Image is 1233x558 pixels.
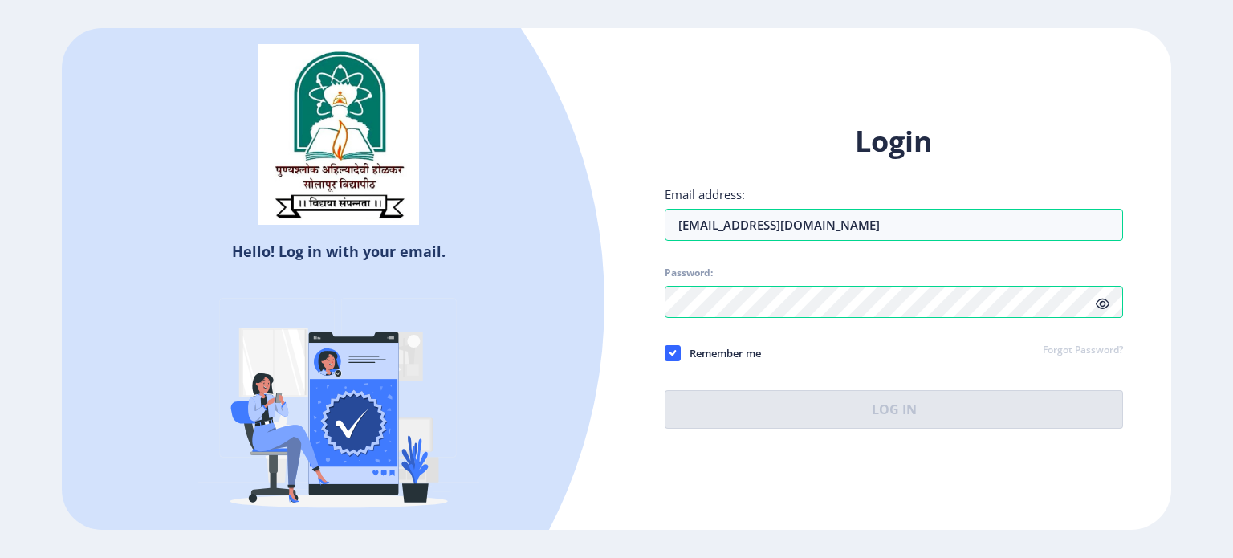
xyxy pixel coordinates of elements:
img: Verified-rafiki.svg [198,267,479,548]
label: Password: [665,267,713,279]
a: Forgot Password? [1043,344,1123,358]
button: Log In [665,390,1123,429]
span: Remember me [681,344,761,363]
h1: Login [665,122,1123,161]
input: Email address [665,209,1123,241]
label: Email address: [665,186,745,202]
img: sulogo.png [258,44,419,226]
